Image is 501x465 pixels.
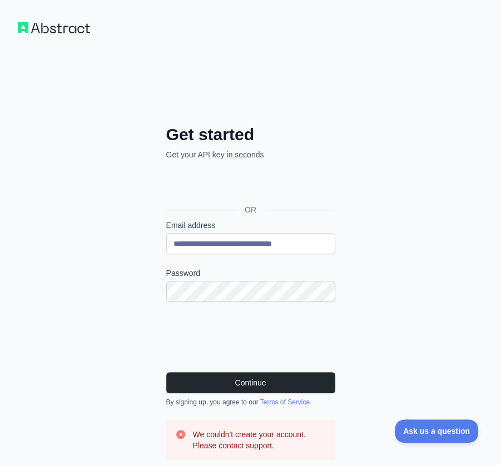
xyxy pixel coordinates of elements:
[166,220,335,231] label: Email address
[166,315,335,359] iframe: reCAPTCHA
[166,372,335,393] button: Continue
[236,204,265,215] span: OR
[166,125,335,145] h2: Get started
[166,398,335,407] div: By signing up, you agree to our .
[193,429,326,451] h3: We couldn't create your account. Please contact support.
[395,419,479,443] iframe: Toggle Customer Support
[161,172,339,197] iframe: Przycisk Zaloguj się przez Google
[166,149,335,160] p: Get your API key in seconds
[166,268,335,279] label: Password
[18,22,90,33] img: Workflow
[260,398,310,406] a: Terms of Service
